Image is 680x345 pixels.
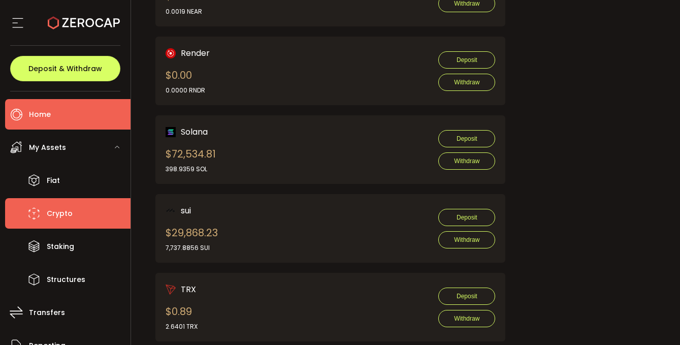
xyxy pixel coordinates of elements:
span: Staking [47,239,74,254]
button: Deposit [438,288,495,305]
button: Deposit [438,209,495,226]
div: 2.6401 TRX [166,322,198,331]
img: rndr_portfolio.png [166,48,176,58]
div: $29,868.23 [166,225,218,253]
span: Render [181,47,210,59]
div: 0.0000 RNDR [166,86,205,95]
span: Withdraw [454,158,479,165]
span: Crypto [47,206,73,221]
span: Deposit [457,214,477,221]
img: trx_portfolio.png [166,285,176,295]
span: Withdraw [454,315,479,322]
button: Withdraw [438,310,495,327]
div: 398.9359 SOL [166,165,216,174]
span: Withdraw [454,236,479,243]
iframe: Chat Widget [629,296,680,345]
div: $0.89 [166,304,198,331]
span: My Assets [29,140,66,155]
div: $0.00 [166,68,205,95]
div: 7,737.8856 SUI [166,243,218,253]
img: sol_portfolio.png [166,127,176,137]
span: sui [181,204,191,217]
span: TRX [181,283,196,296]
button: Withdraw [438,231,495,248]
span: Solana [181,126,208,138]
span: Deposit [457,56,477,64]
span: Deposit [457,293,477,300]
div: 0.0019 NEAR [166,7,202,16]
button: Deposit [438,130,495,147]
span: Home [29,107,51,122]
span: Structures [47,272,85,287]
img: sui_portfolio.png [166,206,176,216]
span: Transfers [29,305,65,320]
span: Withdraw [454,79,479,86]
button: Withdraw [438,152,495,170]
button: Deposit [438,51,495,69]
button: Deposit & Withdraw [10,56,120,81]
span: Fiat [47,173,60,188]
span: Deposit [457,135,477,142]
span: Deposit & Withdraw [28,65,102,72]
button: Withdraw [438,74,495,91]
div: $72,534.81 [166,146,216,174]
